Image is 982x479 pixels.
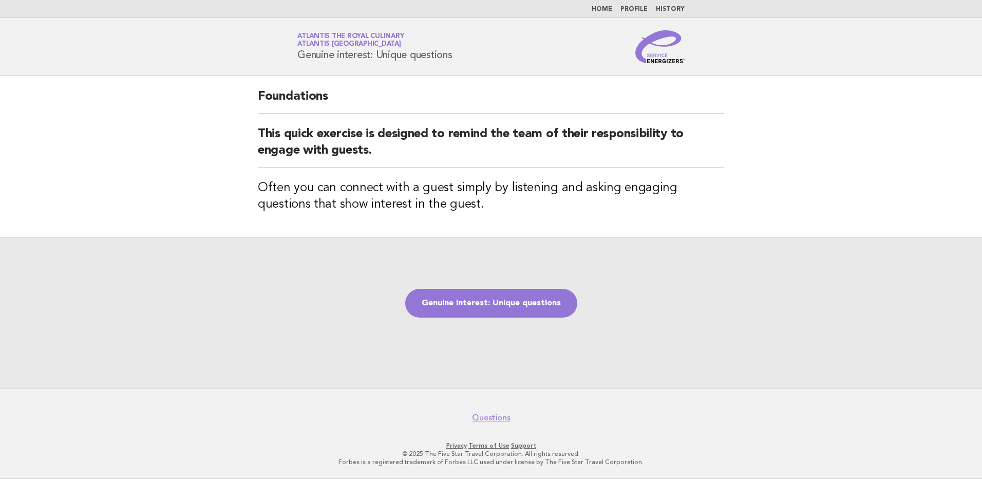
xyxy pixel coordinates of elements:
[297,33,404,47] a: Atlantis the Royal CulinaryAtlantis [GEOGRAPHIC_DATA]
[511,442,536,449] a: Support
[620,6,648,12] a: Profile
[177,450,805,458] p: © 2025 The Five Star Travel Corporation. All rights reserved.
[258,88,724,114] h2: Foundations
[468,442,509,449] a: Terms of Use
[297,41,401,48] span: Atlantis [GEOGRAPHIC_DATA]
[405,289,577,318] a: Genuine interest: Unique questions
[635,30,685,63] img: Service Energizers
[258,126,724,168] h2: This quick exercise is designed to remind the team of their responsibility to engage with guests.
[656,6,685,12] a: History
[592,6,612,12] a: Home
[177,441,805,450] p: · ·
[177,458,805,466] p: Forbes is a registered trademark of Forbes LLC used under license by The Five Star Travel Corpora...
[472,413,511,423] a: Questions
[258,180,724,213] h3: Often you can connect with a guest simply by listening and asking engaging questions that show in...
[297,33,452,60] h1: Genuine interest: Unique questions
[446,442,467,449] a: Privacy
